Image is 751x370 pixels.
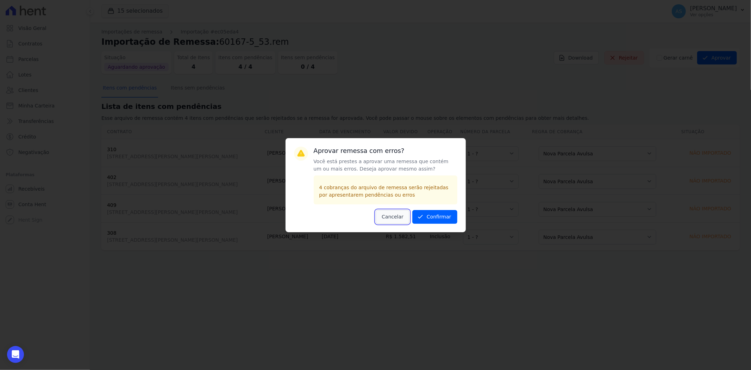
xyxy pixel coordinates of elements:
[376,210,409,224] button: Cancelar
[412,210,457,224] button: Confirmar
[314,147,457,155] h3: Aprovar remessa com erros?
[314,158,457,173] p: Você está prestes a aprovar uma remessa que contém um ou mais erros. Deseja aprovar mesmo assim?
[319,184,452,199] p: 4 cobranças do arquivo de remessa serão rejeitadas por apresentarem pendências ou erros
[7,346,24,363] div: Open Intercom Messenger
